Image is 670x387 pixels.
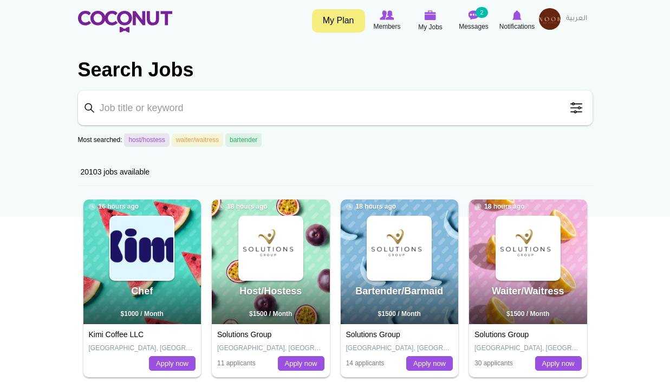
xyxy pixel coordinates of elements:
label: Most searched: [78,136,122,145]
a: waiter/waitress [172,133,223,147]
a: My Jobs My Jobs [409,8,452,34]
span: $1000 / Month [121,310,164,318]
a: Solutions Group [474,330,529,339]
img: Home [78,11,172,33]
p: [GEOGRAPHIC_DATA], [GEOGRAPHIC_DATA] [217,344,324,353]
a: Chef [131,286,153,296]
span: Notifications [499,21,535,32]
h2: Search Jobs [78,57,593,83]
a: Solutions Group [217,330,271,339]
a: العربية [561,8,593,30]
span: $1500 / Month [506,310,549,318]
span: 18 hours ago [346,202,396,211]
span: 16 hours ago [89,202,139,211]
p: [GEOGRAPHIC_DATA], [GEOGRAPHIC_DATA] [474,344,582,353]
a: Apply now [149,356,196,371]
a: host/hostess [124,133,169,147]
a: Notifications Notifications [496,8,539,33]
a: Messages Messages 2 [452,8,496,33]
span: 11 applicants [217,359,256,367]
img: Browse Members [380,10,394,20]
img: Messages [469,10,479,20]
a: My Plan [312,9,365,33]
a: Solutions Group [346,330,400,339]
span: 14 applicants [346,359,385,367]
a: bartender [225,133,262,147]
p: [GEOGRAPHIC_DATA], [GEOGRAPHIC_DATA] [346,344,453,353]
img: My Jobs [425,10,437,20]
img: Kimi Coffee LLC [110,217,173,280]
span: Members [373,21,400,32]
a: Waiter/Waitress [492,286,564,296]
span: 18 hours ago [217,202,268,211]
a: Host/Hostess [239,286,302,296]
a: Kimi Coffee LLC [89,330,144,339]
span: $1500 / Month [378,310,421,318]
span: My Jobs [418,22,443,33]
span: $1500 / Month [249,310,292,318]
a: Apply now [278,356,324,371]
input: Job title or keyword [78,91,593,125]
div: 20103 jobs available [78,158,593,186]
span: 18 hours ago [474,202,525,211]
img: Notifications [512,10,522,20]
span: Messages [459,21,489,32]
span: 30 applicants [474,359,513,367]
p: [GEOGRAPHIC_DATA], [GEOGRAPHIC_DATA] [89,344,196,353]
a: Apply now [406,356,453,371]
a: Apply now [535,356,582,371]
small: 2 [476,7,487,18]
a: Bartender/Barmaid [355,286,443,296]
a: Browse Members Members [366,8,409,33]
